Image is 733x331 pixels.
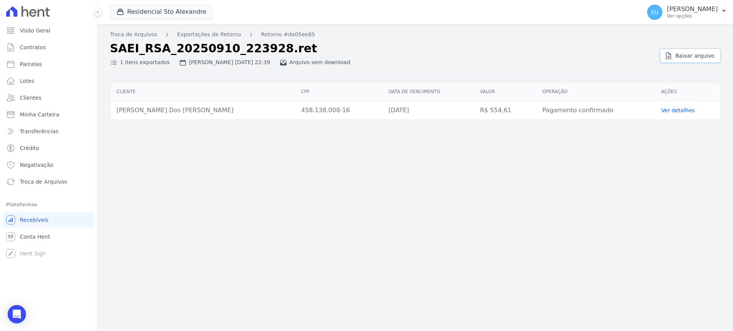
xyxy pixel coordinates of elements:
[110,101,295,120] td: [PERSON_NAME] Dos [PERSON_NAME]
[20,144,39,152] span: Crédito
[279,58,350,66] div: Arquivo sem download
[20,77,34,85] span: Lotes
[667,13,718,19] p: Ver opções
[641,2,733,23] button: EU [PERSON_NAME] Ver opções
[655,82,720,101] th: Ações
[179,58,270,66] div: [PERSON_NAME] [DATE] 22:39
[295,101,383,120] td: 458.138.008-16
[474,101,536,120] td: R$ 554,61
[3,140,94,156] a: Crédito
[20,27,50,34] span: Visão Geral
[8,305,26,323] div: Open Intercom Messenger
[3,23,94,38] a: Visão Geral
[3,90,94,105] a: Clientes
[20,178,67,186] span: Troca de Arquivos
[20,111,59,118] span: Minha Carteira
[3,157,94,173] a: Negativação
[474,82,536,101] th: Valor
[667,5,718,13] p: [PERSON_NAME]
[110,42,654,55] h2: SAEI_RSA_20250910_223928.ret
[20,161,53,169] span: Negativação
[3,73,94,89] a: Lotes
[675,52,714,60] span: Baixar arquivo
[20,60,42,68] span: Parcelas
[110,5,213,19] button: Residencial Sto Alexandre
[3,212,94,228] a: Recebíveis
[3,40,94,55] a: Contratos
[382,82,474,101] th: Data de vencimento
[110,31,721,39] nav: Breadcrumb
[3,174,94,189] a: Troca de Arquivos
[20,94,41,102] span: Clientes
[261,31,315,39] a: Retorno #da05ee85
[3,229,94,244] a: Conta Hent
[6,200,91,209] div: Plataformas
[3,57,94,72] a: Parcelas
[651,10,659,15] span: EU
[20,128,58,135] span: Transferências
[536,101,655,120] td: Pagamento confirmado
[110,58,170,66] div: 1 itens exportados
[661,107,695,113] a: Ver detalhes
[660,48,721,63] a: Baixar arquivo
[110,31,157,39] a: Troca de Arquivos
[295,82,383,101] th: CPF
[20,44,46,51] span: Contratos
[536,82,655,101] th: Operação
[3,124,94,139] a: Transferências
[177,31,241,39] a: Exportações de Retorno
[110,82,295,101] th: Cliente
[20,216,48,224] span: Recebíveis
[382,101,474,120] td: [DATE]
[20,233,50,241] span: Conta Hent
[3,107,94,122] a: Minha Carteira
